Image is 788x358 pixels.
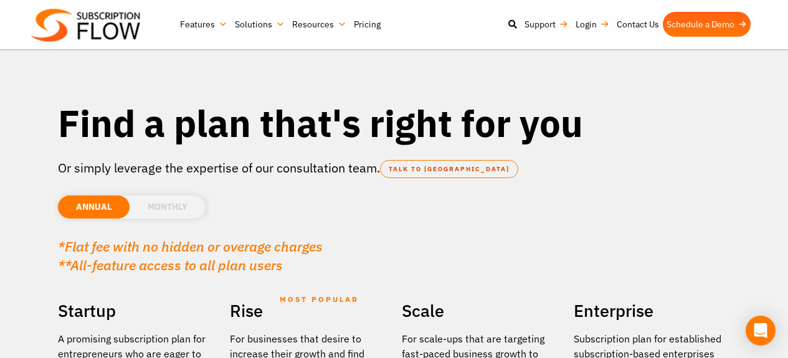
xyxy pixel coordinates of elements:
[521,12,572,37] a: Support
[58,100,731,146] h1: Find a plan that's right for you
[231,12,288,37] a: Solutions
[280,285,359,314] span: MOST POPULAR
[58,256,283,274] em: **All-feature access to all plan users
[58,159,731,177] p: Or simply leverage the expertise of our consultation team.
[350,12,384,37] a: Pricing
[176,12,231,37] a: Features
[746,316,776,346] div: Open Intercom Messenger
[402,296,561,325] h2: Scale
[663,12,751,37] a: Schedule a Demo
[288,12,350,37] a: Resources
[58,237,323,255] em: *Flat fee with no hidden or overage charges
[130,195,206,219] li: MONTHLY
[230,296,389,325] h2: Rise
[572,12,613,37] a: Login
[574,296,733,325] h2: Enterprise
[613,12,663,37] a: Contact Us
[58,195,130,219] li: ANNUAL
[58,296,217,325] h2: Startup
[31,9,140,42] img: Subscriptionflow
[380,160,518,178] a: TALK TO [GEOGRAPHIC_DATA]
